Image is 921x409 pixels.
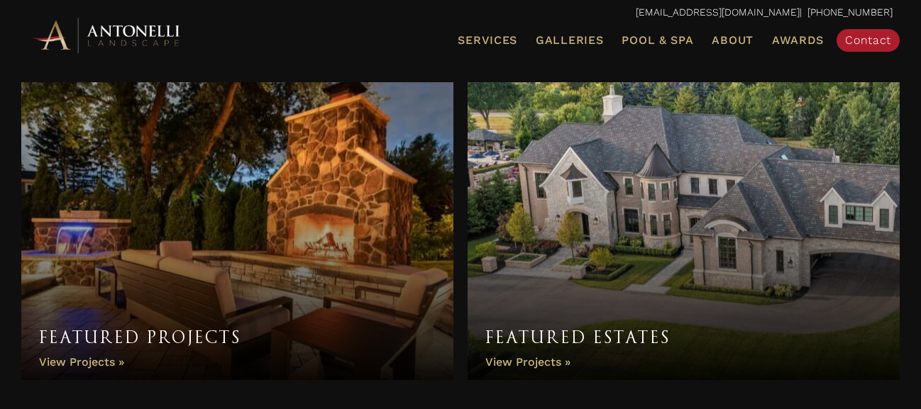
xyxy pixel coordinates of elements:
span: About [712,35,754,46]
a: About [706,31,759,50]
a: [EMAIL_ADDRESS][DOMAIN_NAME] [636,6,800,18]
a: Contact [837,29,900,52]
a: Services [452,31,523,50]
span: Awards [772,33,824,47]
span: Galleries [536,33,603,47]
span: Contact [845,33,891,47]
p: | [PHONE_NUMBER] [28,4,893,22]
a: Galleries [530,31,609,50]
a: Awards [766,31,829,50]
img: Antonelli Horizontal Logo [28,16,184,55]
span: Pool & Spa [622,33,693,47]
span: Services [458,35,517,46]
a: Pool & Spa [616,31,699,50]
